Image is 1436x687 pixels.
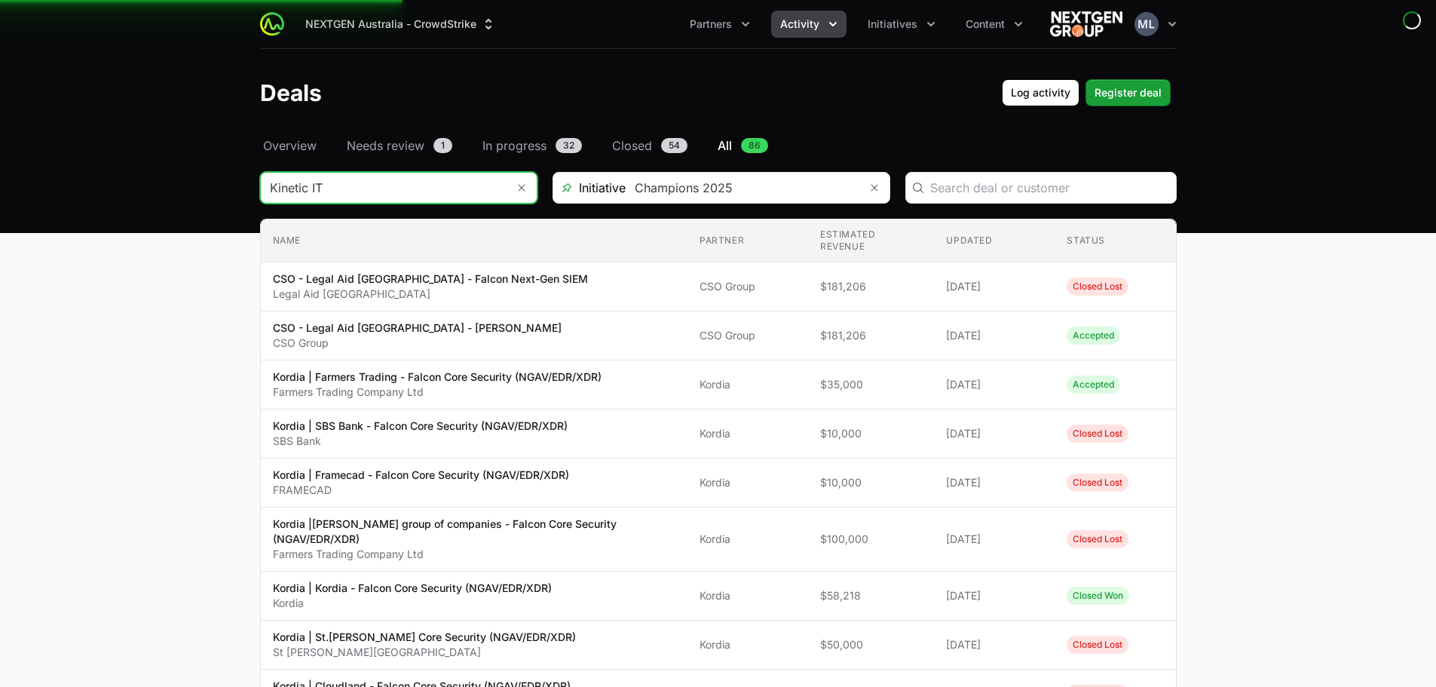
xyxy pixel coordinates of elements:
[273,320,562,336] p: CSO - Legal Aid [GEOGRAPHIC_DATA] - [PERSON_NAME]
[820,475,922,490] span: $10,000
[609,136,690,155] a: Closed54
[868,17,917,32] span: Initiatives
[1050,9,1122,39] img: NEXTGEN Australia
[273,385,602,400] p: Farmers Trading Company Ltd
[946,475,1043,490] span: [DATE]
[1011,84,1070,102] span: Log activity
[946,637,1043,652] span: [DATE]
[261,173,507,203] input: Search partner
[820,328,922,343] span: $181,206
[626,173,859,203] input: Search initiatives
[946,279,1043,294] span: [DATE]
[273,287,588,302] p: Legal Aid [GEOGRAPHIC_DATA]
[556,138,582,153] span: 32
[930,179,1167,197] input: Search deal or customer
[260,136,1177,155] nav: Deals navigation
[273,336,562,351] p: CSO Group
[273,645,576,660] p: St [PERSON_NAME][GEOGRAPHIC_DATA]
[296,11,505,38] div: Supplier switch menu
[284,11,1032,38] div: Main navigation
[273,370,602,385] p: Kordia | Farmers Trading - Falcon Core Security (NGAV/EDR/XDR)
[1002,79,1171,106] div: Primary actions
[273,547,676,562] p: Farmers Trading Company Ltd
[741,138,768,153] span: 86
[700,532,796,547] span: Kordia
[687,219,808,262] th: Partner
[946,588,1043,603] span: [DATE]
[700,279,796,294] span: CSO Group
[966,17,1005,32] span: Content
[715,136,771,155] a: All86
[808,219,934,262] th: Estimated revenue
[820,426,922,441] span: $10,000
[700,588,796,603] span: Kordia
[273,434,568,449] p: SBS Bank
[612,136,652,155] span: Closed
[661,138,687,153] span: 54
[681,11,759,38] button: Partners
[273,517,676,547] p: Kordia |[PERSON_NAME] group of companies - Falcon Core Security (NGAV/EDR/XDR)
[263,136,317,155] span: Overview
[771,11,847,38] div: Activity menu
[780,17,819,32] span: Activity
[820,637,922,652] span: $50,000
[260,136,320,155] a: Overview
[700,475,796,490] span: Kordia
[273,271,588,287] p: CSO - Legal Aid [GEOGRAPHIC_DATA] - Falcon Next-Gen SIEM
[1085,79,1171,106] button: Register deal
[771,11,847,38] button: Activity
[347,136,424,155] span: Needs review
[859,11,945,38] div: Initiatives menu
[859,11,945,38] button: Initiatives
[553,179,626,197] span: Initiative
[957,11,1032,38] button: Content
[700,426,796,441] span: Kordia
[690,17,732,32] span: Partners
[273,468,569,483] p: Kordia | Framecad - Falcon Core Security (NGAV/EDR/XDR)
[433,138,452,153] span: 1
[1095,84,1162,102] span: Register deal
[479,136,585,155] a: In progress32
[946,532,1043,547] span: [DATE]
[946,426,1043,441] span: [DATE]
[700,328,796,343] span: CSO Group
[1002,79,1079,106] button: Log activity
[273,419,568,434] p: Kordia | SBS Bank - Falcon Core Security (NGAV/EDR/XDR)
[273,596,552,611] p: Kordia
[946,377,1043,392] span: [DATE]
[946,328,1043,343] span: [DATE]
[296,11,505,38] button: NEXTGEN Australia - CrowdStrike
[344,136,455,155] a: Needs review1
[1055,219,1175,262] th: Status
[681,11,759,38] div: Partners menu
[261,219,688,262] th: Name
[260,79,322,106] h1: Deals
[700,377,796,392] span: Kordia
[820,532,922,547] span: $100,000
[820,377,922,392] span: $35,000
[957,11,1032,38] div: Content menu
[820,279,922,294] span: $181,206
[934,219,1055,262] th: Updated
[718,136,732,155] span: All
[820,588,922,603] span: $58,218
[507,173,537,203] button: Remove
[273,483,569,498] p: FRAMECAD
[859,173,889,203] button: Remove
[1134,12,1159,36] img: Mustafa Larki
[260,12,284,36] img: ActivitySource
[482,136,547,155] span: In progress
[273,581,552,596] p: Kordia | Kordia - Falcon Core Security (NGAV/EDR/XDR)
[700,637,796,652] span: Kordia
[273,630,576,645] p: Kordia | St.[PERSON_NAME] Core Security (NGAV/EDR/XDR)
